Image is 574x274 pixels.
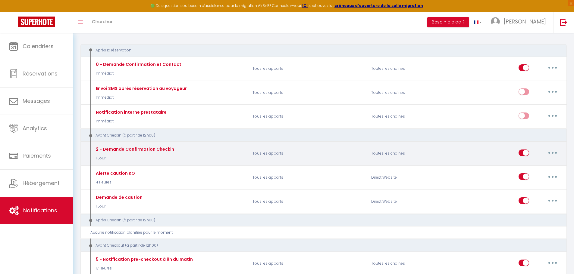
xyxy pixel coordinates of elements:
div: Avant Checkin (à partir de 12h00) [86,133,552,138]
div: Direct Website [367,169,447,186]
div: Toutes les chaines [367,145,447,162]
p: Immédiat [94,119,167,124]
div: Toutes les chaines [367,84,447,101]
button: Ouvrir le widget de chat LiveChat [5,2,23,20]
img: Super Booking [18,17,55,27]
div: Envoi SMS après réservation au voyageur [94,85,187,92]
span: Calendriers [23,42,54,50]
div: 0 - Demande Confirmation et Contact [94,61,181,68]
p: Tous les apparts [249,60,367,77]
div: Alerte caution KO [94,170,135,177]
a: ICI [302,3,308,8]
span: Messages [23,97,50,105]
div: Après Checkin (à partir de 12h00) [86,217,552,223]
span: [PERSON_NAME] [504,18,546,25]
div: Après la réservation [86,48,552,53]
span: Réservations [23,70,58,77]
p: 4 Heures [94,180,135,185]
span: Hébergement [23,179,60,187]
div: Avant Checkout (à partir de 12h00) [86,243,552,248]
span: Paiements [23,152,51,159]
p: Tous les apparts [249,169,367,186]
div: Toutes les chaines [367,60,447,77]
div: 5 - Notification pre-checkout à 8h du matin [94,256,193,263]
img: logout [560,18,567,26]
a: ... [PERSON_NAME] [486,12,554,33]
div: Direct Website [367,193,447,210]
p: Tous les apparts [249,193,367,210]
p: Tous les apparts [249,145,367,162]
div: 2 - Demande Confirmation Checkin [94,146,174,152]
p: Immédiat [94,71,181,76]
p: Tous les apparts [249,84,367,101]
p: 1 Jour [94,155,174,161]
p: Tous les apparts [249,108,367,125]
a: Chercher [87,12,117,33]
span: Chercher [92,18,113,25]
span: Notifications [23,207,57,214]
div: Notification interne prestataire [94,109,167,115]
p: Tous les apparts [249,255,367,272]
p: 17 Heures [94,266,193,271]
div: Demande de caution [94,194,143,201]
img: ... [491,17,500,26]
div: Aucune notification planifiée pour le moment. [90,230,561,236]
a: créneaux d'ouverture de la salle migration [334,3,423,8]
div: Toutes les chaines [367,255,447,272]
button: Besoin d'aide ? [427,17,469,27]
p: Immédiat [94,95,187,100]
p: 1 Jour [94,204,143,209]
span: Analytics [23,125,47,132]
div: Toutes les chaines [367,108,447,125]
